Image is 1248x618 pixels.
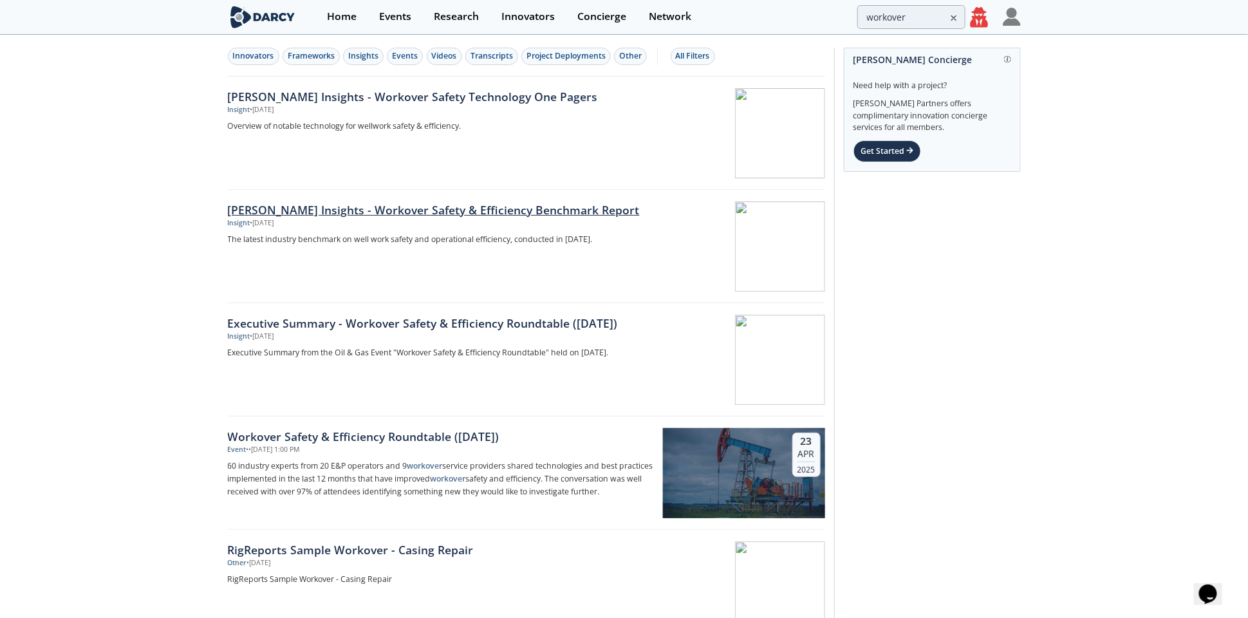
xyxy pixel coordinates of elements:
div: Events [392,50,418,62]
div: Other [228,558,247,568]
div: Insights [348,50,378,62]
div: Get Started [853,140,921,162]
div: • [DATE] [250,218,274,229]
button: Events [387,48,423,65]
button: Project Deployments [521,48,611,65]
div: Innovators [233,50,274,62]
div: Concierge [577,12,626,22]
div: 2025 [797,462,815,474]
strong: workover [407,460,443,471]
img: Profile [1003,8,1021,26]
div: [PERSON_NAME] Concierge [853,48,1011,71]
div: Apr [797,448,815,460]
p: 60 industry experts from 20 E&P operators and 9 service providers shared technologies and best pr... [228,460,654,498]
div: Insight [228,332,250,342]
div: Network [649,12,691,22]
div: • [DATE] [250,105,274,115]
div: Insight [228,218,250,229]
div: 23 [797,435,815,448]
p: Executive Summary from the Oil & Gas Event "Workover Safety & Efficiency Roundtable" held on [DATE]. [228,346,654,359]
p: RigReports Sample Workover - Casing Repair [228,573,654,586]
a: [PERSON_NAME] Insights - Workover Safety & Efficiency Benchmark Report Insight •[DATE] The latest... [228,190,825,303]
button: Innovators [228,48,279,65]
button: Insights [343,48,384,65]
a: Executive Summary - Workover Safety & Efficiency Roundtable ([DATE]) Insight •[DATE] Executive Su... [228,303,825,417]
img: logo-wide.svg [228,6,298,28]
strong: workover [431,473,466,484]
div: Workover Safety & Efficiency Roundtable ([DATE]) [228,428,654,445]
div: Research [434,12,479,22]
div: All Filters [676,50,710,62]
p: Overview of notable technology for wellwork safety & efficiency. [228,120,654,133]
div: Transcripts [470,50,513,62]
div: Frameworks [288,50,335,62]
div: Executive Summary - Workover Safety & Efficiency Roundtable ([DATE]) [228,315,654,332]
div: Insight [228,105,250,115]
button: Other [614,48,647,65]
div: Videos [432,50,457,62]
div: [PERSON_NAME] Insights - Workover Safety & Efficiency Benchmark Report [228,201,654,218]
button: Transcripts [465,48,518,65]
input: Advanced Search [857,5,965,29]
a: Workover Safety & Efficiency Roundtable ([DATE]) Event ••[DATE] 1:00 PM 60 industry experts from ... [228,417,825,530]
button: Videos [427,48,462,65]
div: Project Deployments [526,50,606,62]
p: The latest industry benchmark on well work safety and operational efficiency, conducted in [DATE]. [228,233,654,246]
div: RigReports Sample Workover - Casing Repair [228,541,654,558]
div: Need help with a project? [853,71,1011,91]
button: All Filters [671,48,715,65]
div: • [DATE] [250,332,274,342]
div: • • [DATE] 1:00 PM [247,445,300,455]
div: [PERSON_NAME] Insights - Workover Safety Technology One Pagers [228,88,654,105]
div: Home [327,12,357,22]
iframe: chat widget [1194,566,1235,605]
div: Other [619,50,642,62]
div: Event [228,445,247,455]
div: [PERSON_NAME] Partners offers complimentary innovation concierge services for all members. [853,91,1011,134]
div: Innovators [501,12,555,22]
a: [PERSON_NAME] Insights - Workover Safety Technology One Pagers Insight •[DATE] Overview of notabl... [228,77,825,190]
div: • [DATE] [247,558,271,568]
button: Frameworks [283,48,340,65]
div: Events [379,12,411,22]
img: information.svg [1004,56,1011,63]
